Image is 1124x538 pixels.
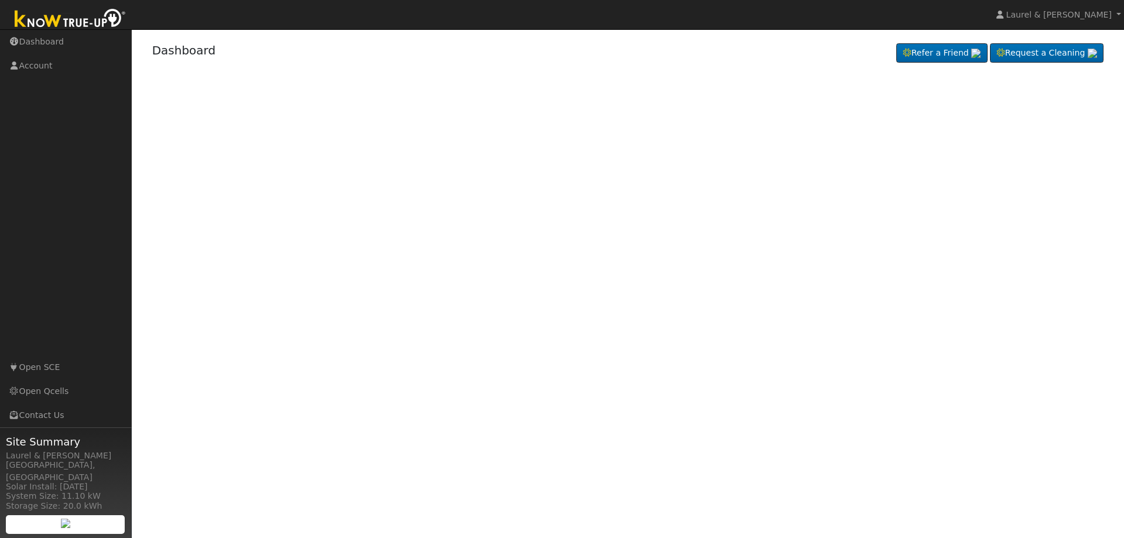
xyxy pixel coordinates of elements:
img: retrieve [1088,49,1097,58]
div: Storage Size: 20.0 kWh [6,500,125,512]
div: Solar Install: [DATE] [6,481,125,493]
div: Laurel & [PERSON_NAME] [6,450,125,462]
a: Refer a Friend [896,43,988,63]
img: retrieve [971,49,981,58]
span: Laurel & [PERSON_NAME] [1006,10,1112,19]
img: Know True-Up [9,6,132,33]
img: retrieve [61,519,70,528]
div: System Size: 11.10 kW [6,490,125,502]
span: Site Summary [6,434,125,450]
a: Request a Cleaning [990,43,1104,63]
div: [GEOGRAPHIC_DATA], [GEOGRAPHIC_DATA] [6,459,125,484]
a: Dashboard [152,43,216,57]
